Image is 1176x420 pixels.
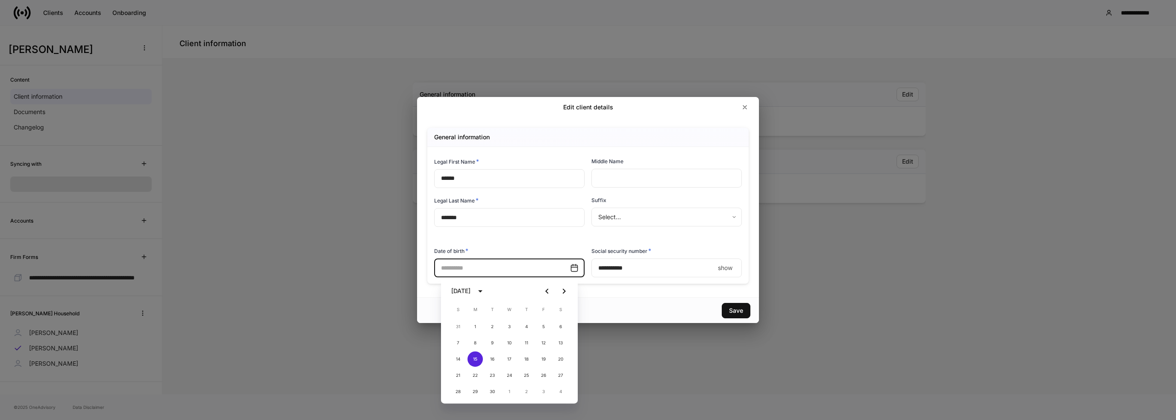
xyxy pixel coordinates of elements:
[485,335,500,350] button: 9
[519,319,534,334] button: 4
[473,284,488,298] button: calendar view is open, switch to year view
[434,133,490,141] h5: General information
[536,384,551,399] button: 3
[502,351,517,367] button: 17
[467,319,483,334] button: 1
[553,367,568,383] button: 27
[553,384,568,399] button: 4
[485,351,500,367] button: 16
[467,351,483,367] button: 15
[553,319,568,334] button: 6
[536,351,551,367] button: 19
[485,384,500,399] button: 30
[591,247,651,255] h6: Social security number
[729,308,743,314] div: Save
[591,196,606,204] h6: Suffix
[434,247,468,255] h6: Date of birth
[434,196,479,205] h6: Legal Last Name
[467,335,483,350] button: 8
[519,335,534,350] button: 11
[519,301,534,318] span: Thursday
[536,319,551,334] button: 5
[591,208,741,226] div: Select...
[591,157,623,165] h6: Middle Name
[450,319,466,334] button: 31
[450,335,466,350] button: 7
[450,384,466,399] button: 28
[450,367,466,383] button: 21
[450,351,466,367] button: 14
[538,282,556,300] button: Previous month
[502,335,517,350] button: 10
[467,301,483,318] span: Monday
[519,351,534,367] button: 18
[502,384,517,399] button: 1
[553,335,568,350] button: 13
[485,301,500,318] span: Tuesday
[467,367,483,383] button: 22
[434,157,479,166] h6: Legal First Name
[718,264,732,272] p: show
[553,351,568,367] button: 20
[450,301,466,318] span: Sunday
[451,287,470,295] div: [DATE]
[502,319,517,334] button: 3
[502,301,517,318] span: Wednesday
[519,384,534,399] button: 2
[722,303,750,318] button: Save
[556,282,573,300] button: Next month
[553,301,568,318] span: Saturday
[467,384,483,399] button: 29
[563,103,613,112] h2: Edit client details
[536,335,551,350] button: 12
[536,367,551,383] button: 26
[485,319,500,334] button: 2
[536,301,551,318] span: Friday
[485,367,500,383] button: 23
[502,367,517,383] button: 24
[519,367,534,383] button: 25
